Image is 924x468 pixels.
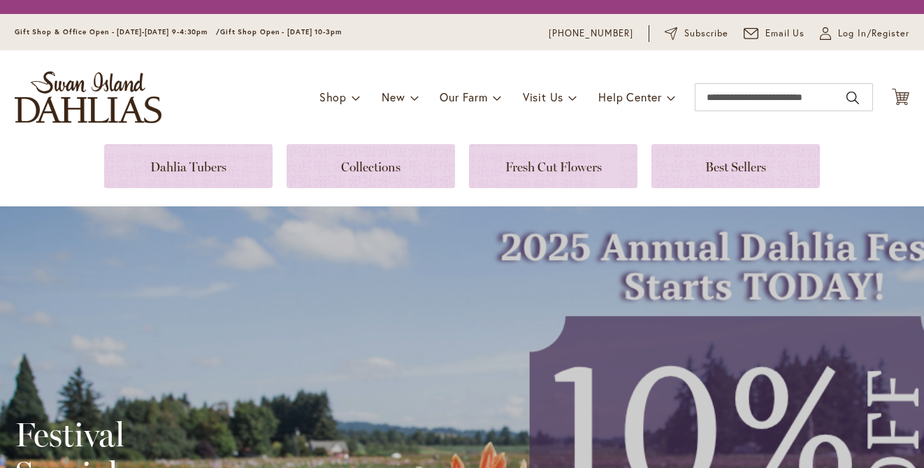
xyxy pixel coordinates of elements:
a: Email Us [744,27,805,41]
a: Log In/Register [820,27,909,41]
span: Gift Shop Open - [DATE] 10-3pm [220,27,342,36]
span: Shop [319,90,347,104]
span: Visit Us [523,90,563,104]
a: Subscribe [665,27,728,41]
span: Subscribe [684,27,728,41]
span: New [382,90,405,104]
span: Gift Shop & Office Open - [DATE]-[DATE] 9-4:30pm / [15,27,220,36]
span: Our Farm [440,90,487,104]
button: Search [846,87,859,109]
a: store logo [15,71,161,123]
span: Log In/Register [838,27,909,41]
a: [PHONE_NUMBER] [549,27,633,41]
span: Help Center [598,90,662,104]
span: Email Us [765,27,805,41]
